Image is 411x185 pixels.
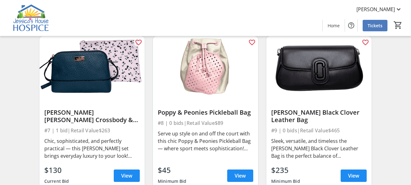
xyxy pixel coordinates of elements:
a: View [341,170,367,182]
div: #9 | 0 bids | Retail Value $465 [271,126,367,135]
span: View [348,172,359,179]
a: Tickets [363,20,387,31]
a: View [227,170,253,182]
img: Jessica's House Hospice's Logo [4,2,59,33]
span: Home [328,22,340,29]
img: Poppy & Peonies Pickleball Bag [153,36,258,95]
div: Serve up style on and off the court with this chic Poppy & Peonies Pickleball Bag — where sport m... [158,130,253,152]
button: Help [345,19,357,32]
div: #7 | 1 bid | Retail Value $263 [44,126,140,135]
img: Kate Spade Hanna Crossbody & Cosmetic Pouch Set [39,36,145,95]
div: Poppy & Peonies Pickleball Bag [158,109,253,116]
div: #8 | 0 bids | Retail Value $89 [158,119,253,127]
span: View [121,172,132,179]
div: [PERSON_NAME] [PERSON_NAME] Crossbody & Cosmetic Pouch Set [44,109,140,124]
div: Sleek, versatile, and timeless the [PERSON_NAME] Black Clover Leather Bag is the perfect balance ... [271,137,367,160]
mat-icon: favorite_outline [135,39,142,46]
a: Home [323,20,345,31]
button: Cart [392,20,404,31]
span: Tickets [368,22,382,29]
span: View [235,172,246,179]
mat-icon: favorite_outline [362,39,369,46]
a: View [114,170,140,182]
div: $45 [158,165,187,176]
div: $130 [44,165,69,176]
mat-icon: favorite_outline [248,39,256,46]
div: $235 [271,165,300,176]
button: [PERSON_NAME] [351,4,407,14]
span: [PERSON_NAME] [356,6,395,13]
div: Chic, sophisticated, and perfectly practical — this [PERSON_NAME] set brings everyday luxury to y... [44,137,140,160]
img: Marc Jacob’s Black Clover Leather Bag [266,36,372,95]
div: [PERSON_NAME] Black Clover Leather Bag [271,109,367,124]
